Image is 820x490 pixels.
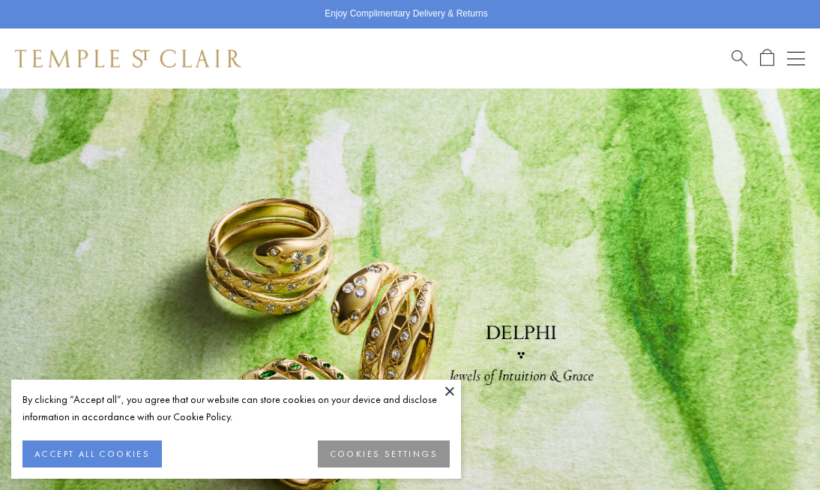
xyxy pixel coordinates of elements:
[15,50,241,68] img: Temple St. Clair
[325,7,487,22] p: Enjoy Complimentary Delivery & Returns
[760,49,774,68] a: Open Shopping Bag
[732,49,747,68] a: Search
[318,440,450,467] button: COOKIES SETTINGS
[22,440,162,467] button: ACCEPT ALL COOKIES
[787,50,805,68] button: Open navigation
[22,391,450,425] div: By clicking “Accept all”, you agree that our website can store cookies on your device and disclos...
